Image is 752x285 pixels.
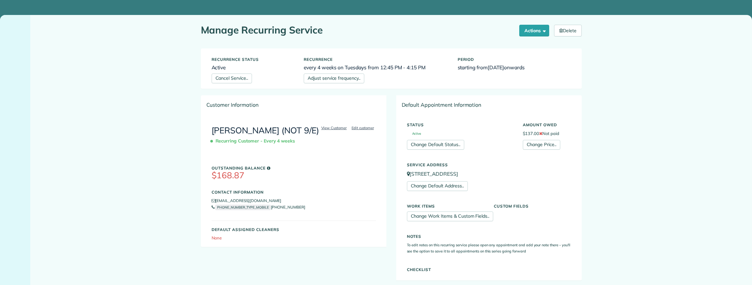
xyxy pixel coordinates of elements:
span: Active [407,132,421,135]
li: [EMAIL_ADDRESS][DOMAIN_NAME] [212,197,376,204]
span: [DATE] [488,64,504,71]
div: Default Appointment Information [397,96,581,114]
button: Actions [519,25,549,36]
h6: starting from onwards [458,65,571,70]
h5: Amount Owed [523,123,571,127]
div: Customer Information [201,96,386,114]
h5: Default Assigned Cleaners [212,227,376,232]
h5: Notes [407,234,571,238]
a: Edit customer [350,125,376,131]
a: Change Price.. [523,140,560,150]
h5: Checklist [407,267,571,272]
p: [STREET_ADDRESS] [407,170,571,178]
h5: Recurrence status [212,57,294,61]
small: To edit notes on this recurring service please open any appointment and add your note there - you... [407,243,570,254]
a: Adjust service frequency.. [304,74,364,83]
h5: Period [458,57,571,61]
span: Recurring Customer - Every 4 weeks [212,135,298,147]
h5: Outstanding Balance [212,166,376,170]
div: $137.00 Not paid [518,119,576,150]
a: Change Default Address.. [407,181,468,191]
h6: Active [212,65,294,70]
a: Cancel Service.. [212,74,252,83]
h3: $168.87 [212,171,376,180]
a: [PERSON_NAME] (NOT 9/E) [212,125,319,136]
a: View Customer [319,125,349,131]
h5: Service Address [407,163,571,167]
a: Change Work Items & Custom Fields.. [407,211,494,221]
small: PHONE_NUMBER_TYPE_MOBILE [215,205,271,210]
a: Change Default Status.. [407,140,464,150]
h5: Recurrence [304,57,448,61]
h5: Custom Fields [494,204,571,208]
h5: Work Items [407,204,484,208]
a: Delete [554,25,582,36]
h6: every 4 weeks on Tuesdays from 12:45 PM - 4:15 PM [304,65,448,70]
h1: Manage Recurring Service [201,25,515,35]
span: None [212,235,222,240]
a: PHONE_NUMBER_TYPE_MOBILE[PHONE_NUMBER] [212,205,305,210]
h5: Status [407,123,513,127]
h5: Contact Information [212,190,376,194]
